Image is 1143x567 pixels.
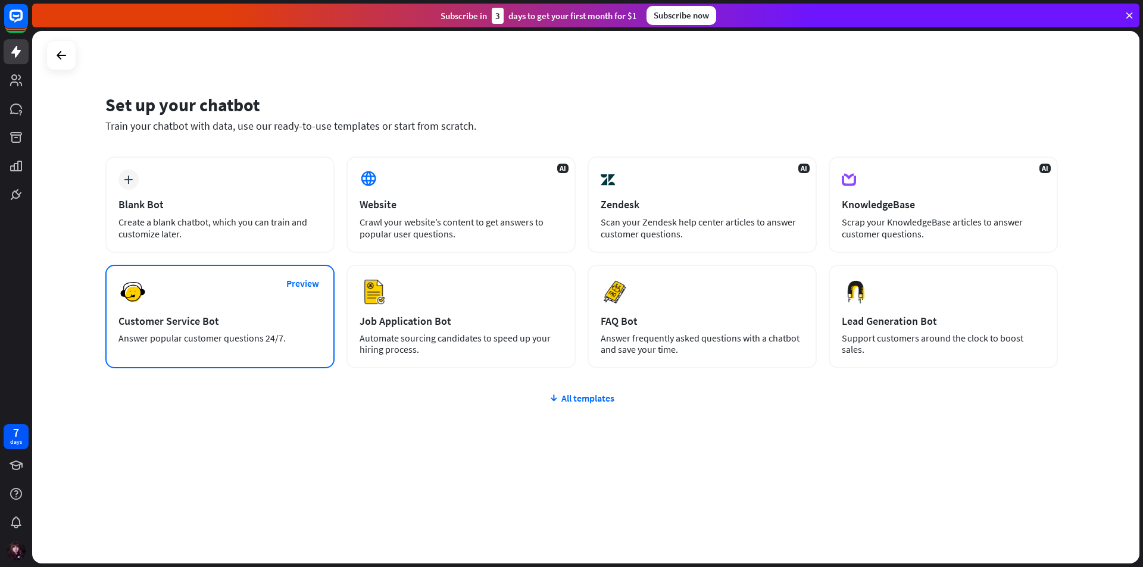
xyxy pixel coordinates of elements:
div: 3 [492,8,504,24]
div: Website [360,198,563,211]
div: 7 [13,427,19,438]
div: Crawl your website’s content to get answers to popular user questions. [360,216,563,240]
div: Scan your Zendesk help center articles to answer customer questions. [601,216,804,240]
div: Subscribe now [647,6,716,25]
div: KnowledgeBase [842,198,1045,211]
div: Blank Bot [118,198,321,211]
div: Create a blank chatbot, which you can train and customize later. [118,216,321,240]
div: Set up your chatbot [105,93,1058,116]
div: Answer frequently asked questions with a chatbot and save your time. [601,333,804,355]
div: Train your chatbot with data, use our ready-to-use templates or start from scratch. [105,119,1058,133]
div: Support customers around the clock to boost sales. [842,333,1045,355]
div: Lead Generation Bot [842,314,1045,328]
button: Open LiveChat chat widget [10,5,45,40]
div: Customer Service Bot [118,314,321,328]
a: 7 days [4,424,29,449]
span: AI [798,164,810,173]
div: FAQ Bot [601,314,804,328]
i: plus [124,176,133,184]
button: Preview [279,272,327,295]
div: Zendesk [601,198,804,211]
div: Answer popular customer questions 24/7. [118,333,321,344]
div: Automate sourcing candidates to speed up your hiring process. [360,333,563,355]
div: Scrap your KnowledgeBase articles to answer customer questions. [842,216,1045,240]
span: AI [1039,164,1051,173]
div: Job Application Bot [360,314,563,328]
div: All templates [105,392,1058,404]
span: AI [557,164,569,173]
div: days [10,438,22,446]
div: Subscribe in days to get your first month for $1 [441,8,637,24]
